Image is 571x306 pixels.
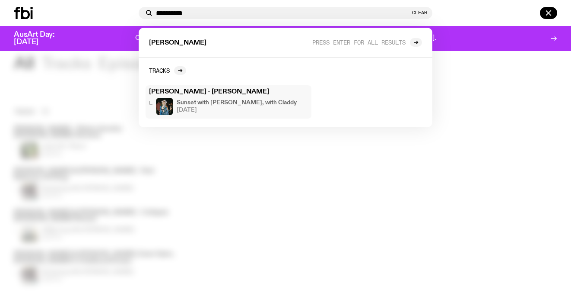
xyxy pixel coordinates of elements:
h3: AusArt Day: [DATE] [14,31,69,46]
h4: Sunset with [PERSON_NAME], with Claddy [177,100,297,106]
span: [PERSON_NAME] [149,40,206,46]
h2: Tracks [149,67,170,74]
p: One day. One community. One frequency worth fighting for. Donate to support [DOMAIN_NAME]. [135,35,436,42]
button: Clear [412,10,427,15]
a: [PERSON_NAME] - [PERSON_NAME]Sunset with [PERSON_NAME], with Claddy[DATE] [146,85,311,119]
a: Press enter for all results [312,38,422,47]
a: Tracks [149,66,186,75]
span: [DATE] [177,107,297,113]
span: Press enter for all results [312,39,406,45]
h3: [PERSON_NAME] - [PERSON_NAME] [149,89,308,95]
